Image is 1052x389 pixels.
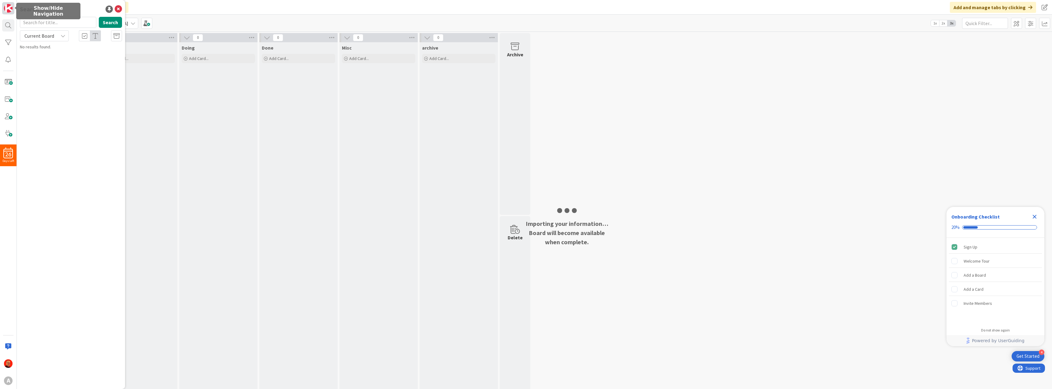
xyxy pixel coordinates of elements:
span: Add Card... [429,56,449,61]
div: Close Checklist [1030,212,1039,222]
div: Footer [946,335,1044,346]
div: Add a Card [964,286,983,293]
span: Misc [342,45,352,51]
div: 20% [951,225,960,230]
div: Add and manage tabs by clicking [950,2,1036,13]
span: Add Card... [189,56,209,61]
div: Sign Up [964,243,977,251]
div: Archive [507,51,523,58]
span: 26 [6,152,11,157]
a: Powered by UserGuiding [950,335,1041,346]
span: archive [422,45,438,51]
span: Support [13,1,28,8]
span: 0 [433,34,443,41]
h5: Show/Hide Navigation [19,5,78,17]
span: Add Card... [349,56,369,61]
img: CP [4,359,13,368]
div: Add a Board [964,271,986,279]
div: No results found. [20,44,122,50]
span: Doing [182,45,195,51]
img: Visit kanbanzone.com [4,4,13,13]
div: Get Started [1017,353,1039,359]
input: Search for title... [20,17,96,28]
span: 0 [353,34,363,41]
div: Delete [508,234,523,241]
div: Add a Board is incomplete. [949,268,1042,282]
button: Search [99,17,122,28]
span: 3x [947,20,956,26]
span: Done [262,45,273,51]
div: Onboarding Checklist [951,213,1000,220]
span: Add Card... [269,56,289,61]
span: 0 [273,34,283,41]
div: Open Get Started checklist, remaining modules: 4 [1012,351,1044,361]
span: 1x [931,20,939,26]
div: Checklist items [946,238,1044,324]
span: 2x [939,20,947,26]
div: Welcome Tour [964,257,990,265]
div: Checklist Container [946,207,1044,346]
div: Invite Members [964,300,992,307]
div: A [4,376,13,385]
div: Welcome Tour is incomplete. [949,254,1042,268]
div: Invite Members is incomplete. [949,297,1042,310]
div: Checklist progress: 20% [951,225,1039,230]
div: Do not show again [981,328,1010,333]
div: Importing your information… Board will become available when complete. [524,219,610,247]
input: Quick Filter... [962,18,1008,29]
span: 0 [193,34,203,41]
span: Powered by UserGuiding [972,337,1024,344]
div: Add a Card is incomplete. [949,282,1042,296]
div: Sign Up is complete. [949,240,1042,254]
span: Current Board [24,33,54,39]
div: 4 [1039,350,1044,355]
